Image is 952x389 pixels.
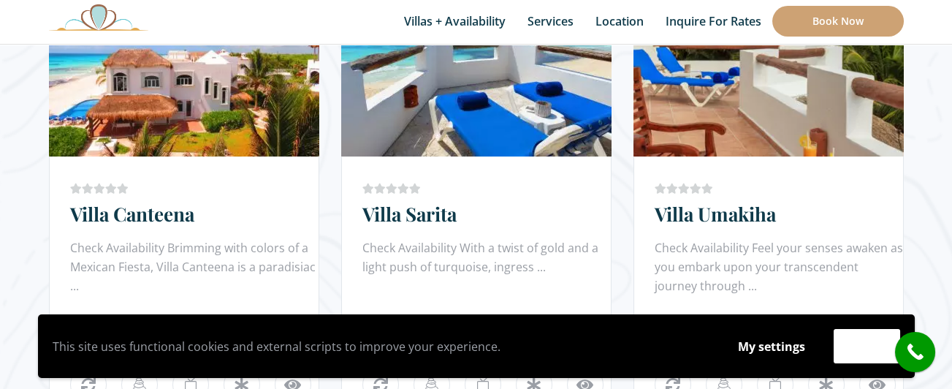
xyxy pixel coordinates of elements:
[70,238,319,297] div: Check Availability Brimming with colors of a Mexican Fiesta, Villa Canteena is a paradisiac ...
[772,6,904,37] a: Book Now
[899,336,932,369] i: call
[70,201,194,227] a: Villa Canteena
[362,201,457,227] a: Villa Sarita
[49,4,148,31] img: Awesome Logo
[362,238,611,297] div: Check Availability With a twist of gold and a light push of turquoise, ingress ...
[724,330,819,363] button: My settings
[655,238,903,297] div: Check Availability Feel your senses awaken as you embark upon your transcendent journey through ...
[834,329,900,363] button: Accept
[895,332,935,372] a: call
[655,201,776,227] a: Villa Umakiha
[53,336,709,358] p: This site uses functional cookies and external scripts to improve your experience.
